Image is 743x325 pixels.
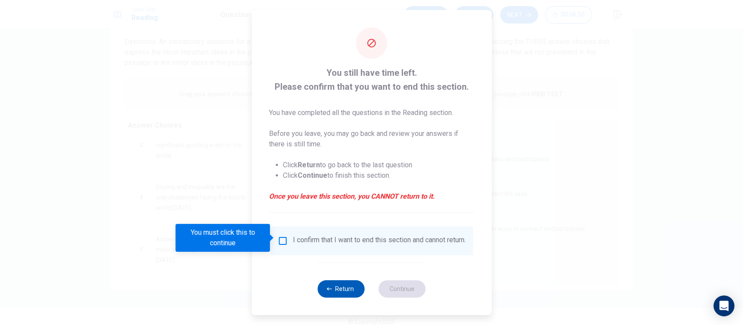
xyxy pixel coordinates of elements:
[298,171,327,179] strong: Continue
[269,66,474,94] span: You still have time left. Please confirm that you want to end this section.
[269,129,474,149] p: Before you leave, you may go back and review your answers if there is still time.
[379,280,426,298] button: Continue
[283,170,474,181] li: Click to finish this section.
[713,295,734,316] div: Open Intercom Messenger
[175,224,270,252] div: You must click this to continue
[293,236,466,246] div: I confirm that I want to end this section and cannot return.
[318,280,365,298] button: Return
[283,160,474,170] li: Click to go back to the last question
[269,108,474,118] p: You have completed all the questions in the Reading section.
[298,161,320,169] strong: Return
[277,236,288,246] span: You must click this to continue
[269,191,474,202] em: Once you leave this section, you CANNOT return to it.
